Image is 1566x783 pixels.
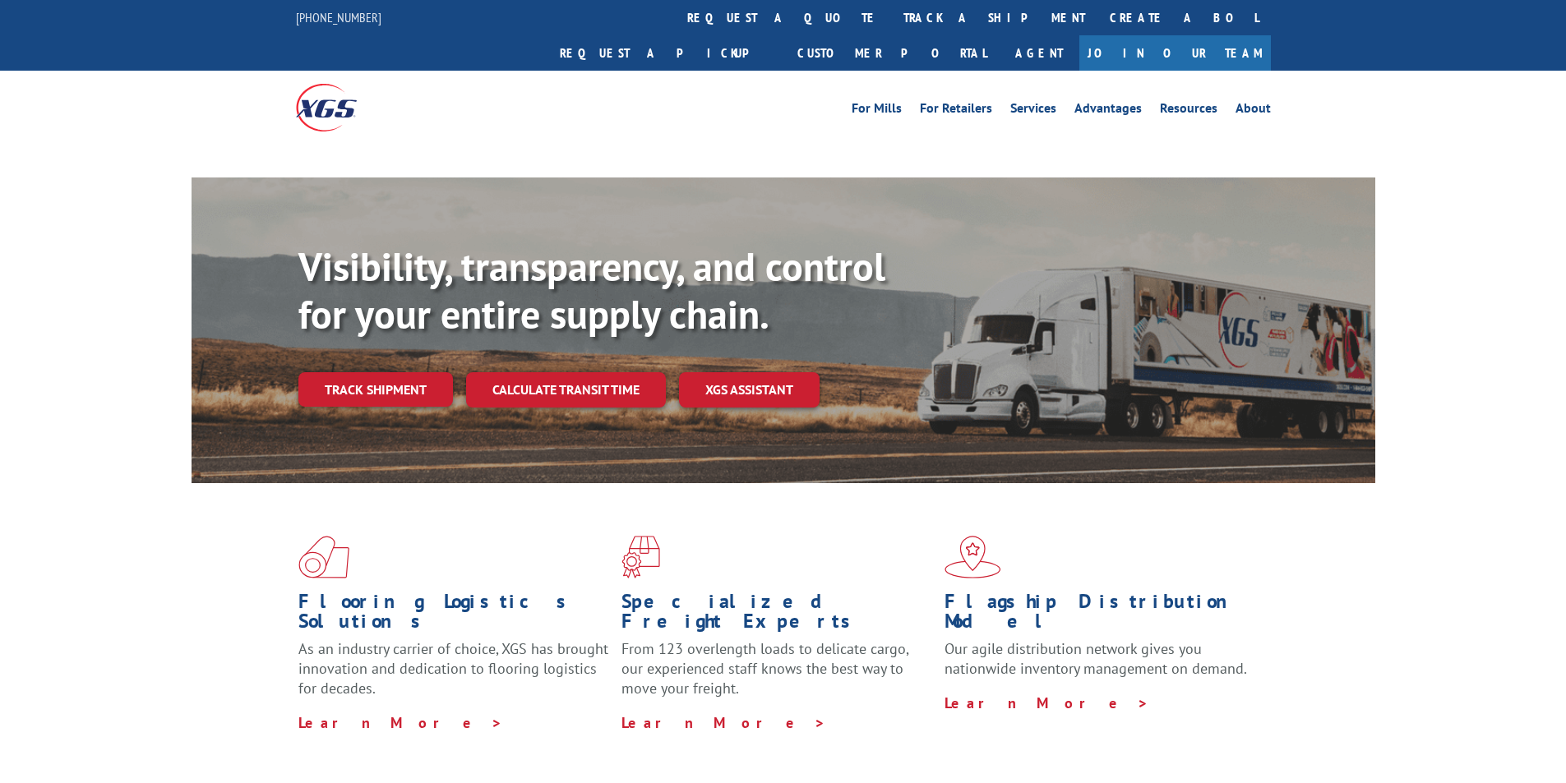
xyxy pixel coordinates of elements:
a: [PHONE_NUMBER] [296,9,381,25]
p: From 123 overlength loads to delicate cargo, our experienced staff knows the best way to move you... [621,639,932,712]
a: Learn More > [621,713,826,732]
a: Join Our Team [1079,35,1271,71]
a: Learn More > [945,693,1149,712]
a: XGS ASSISTANT [679,372,820,408]
h1: Specialized Freight Experts [621,592,932,639]
img: xgs-icon-flagship-distribution-model-red [945,536,1001,578]
img: xgs-icon-focused-on-flooring-red [621,536,660,578]
h1: Flooring Logistics Solutions [298,592,609,639]
a: Learn More > [298,713,503,732]
img: xgs-icon-total-supply-chain-intelligence-red [298,536,349,578]
a: Calculate transit time [466,372,666,408]
span: Our agile distribution network gives you nationwide inventory management on demand. [945,639,1247,678]
a: Customer Portal [785,35,999,71]
a: Request a pickup [547,35,785,71]
span: As an industry carrier of choice, XGS has brought innovation and dedication to flooring logistics... [298,639,608,698]
a: Advantages [1074,102,1142,120]
a: Track shipment [298,372,453,407]
a: Services [1010,102,1056,120]
a: About [1236,102,1271,120]
a: For Retailers [920,102,992,120]
a: Resources [1160,102,1217,120]
a: For Mills [852,102,902,120]
a: Agent [999,35,1079,71]
h1: Flagship Distribution Model [945,592,1255,639]
b: Visibility, transparency, and control for your entire supply chain. [298,241,885,339]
